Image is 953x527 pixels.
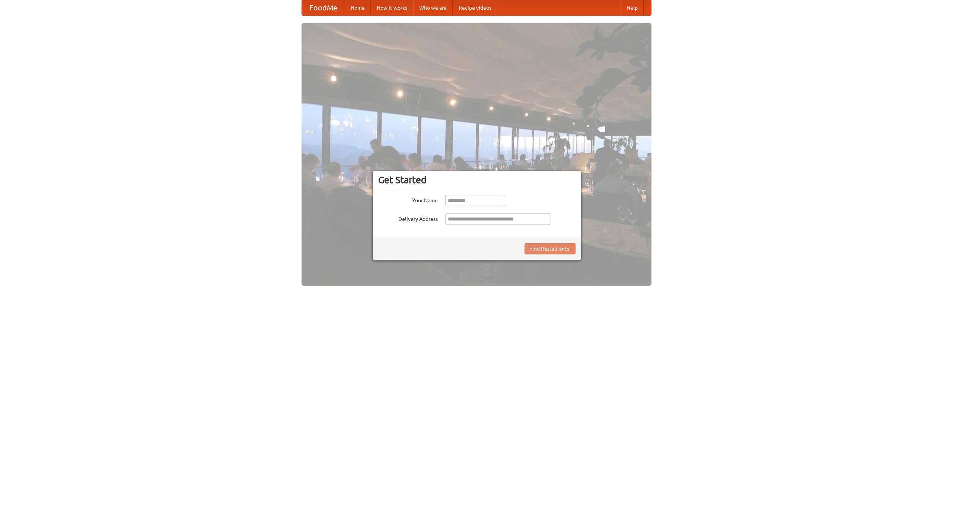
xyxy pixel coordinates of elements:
button: Find Restaurants! [525,243,576,254]
a: How it works [371,0,413,15]
a: FoodMe [302,0,345,15]
label: Your Name [378,195,438,204]
label: Delivery Address [378,213,438,223]
a: Who we are [413,0,453,15]
h3: Get Started [378,174,576,185]
a: Help [621,0,644,15]
a: Recipe videos [453,0,497,15]
a: Home [345,0,371,15]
